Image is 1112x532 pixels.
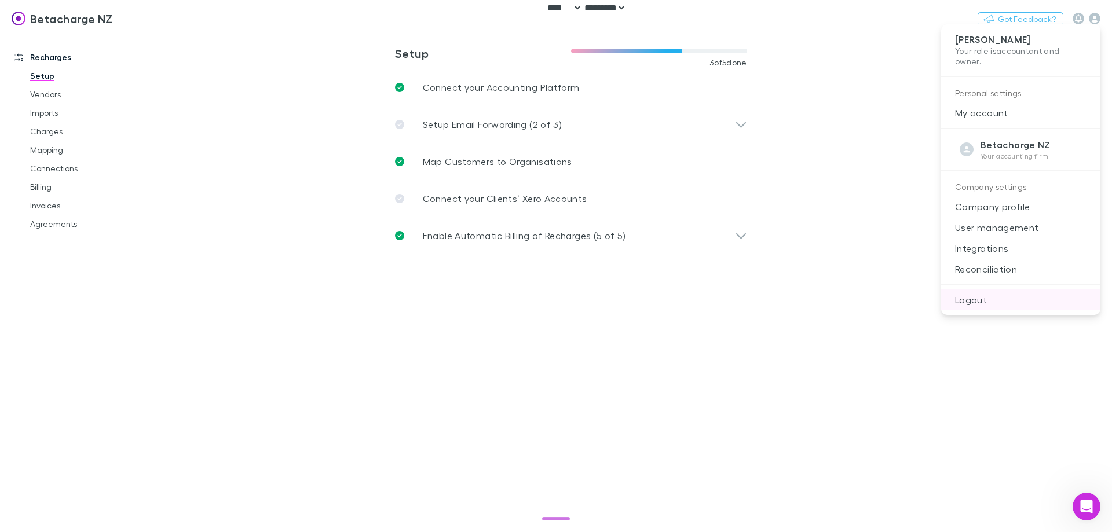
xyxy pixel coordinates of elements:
img: Profile image for Rai [13,298,36,321]
span: Hi there! I'm Rechargly AI, here to assist you with any questions about our services. [41,298,382,307]
a: Integrations [941,238,1100,259]
div: Rai [41,181,54,193]
div: Rai [41,309,54,321]
p: [PERSON_NAME] [955,34,1087,46]
div: Rai [41,138,54,150]
span: Messages [93,390,138,398]
span: Just browsing [38,84,93,93]
span: Help [184,390,202,398]
strong: Betacharge NZ [981,139,1051,151]
div: Rai [41,223,54,236]
a: My account [941,102,1100,123]
a: Logout [941,289,1100,310]
button: Ask a question [64,326,169,349]
span: If you still need assistance with anything, please let me know. Would you like to provide more de... [41,127,606,136]
p: Company settings [941,175,1100,196]
div: • [DATE] [81,95,113,107]
button: Help [155,361,232,408]
a: Reconciliation [941,259,1100,280]
img: Profile image for Rai [13,169,36,192]
div: • [DATE] [56,266,89,278]
span: Hi [PERSON_NAME], you're speaking with Rechargly AI. How can I help? [38,41,328,50]
img: Jazmin avatar [21,47,35,61]
img: Alex avatar [12,90,26,104]
img: Alex avatar [12,47,26,61]
span: Hi there! This is a bot speaking. I’m here to answer your questions, but you’ll always have the o... [41,255,533,265]
span: Home [27,390,50,398]
img: Profile image for Rai [13,255,36,278]
a: User management [941,217,1100,238]
img: Profile image for Rai [13,126,36,149]
a: Company profile [941,196,1100,217]
iframe: Intercom live chat [1073,493,1100,520]
p: Personal settings [941,82,1100,102]
p: Your role is accountant and owner . [955,46,1087,67]
div: • [DATE] [56,309,89,321]
p: Your accounting firm [981,152,1051,161]
div: Close [203,5,224,25]
div: Rai [41,266,54,278]
img: Profile image for Rai [13,212,36,235]
div: • 6h ago [81,52,114,64]
div: • [DATE] [56,223,89,236]
span: Hi there! This is a bot speaking. I’m here to answer your questions, but you’ll always have the o... [41,212,533,222]
div: • [DATE] [56,181,89,193]
div: • [DATE] [56,138,89,150]
div: Rechargly [38,52,78,64]
div: Rechargly [38,95,78,107]
img: Jazmin avatar [21,90,35,104]
span: Rate your conversation [41,170,136,179]
button: Messages [77,361,154,408]
h1: Messages [86,5,148,25]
